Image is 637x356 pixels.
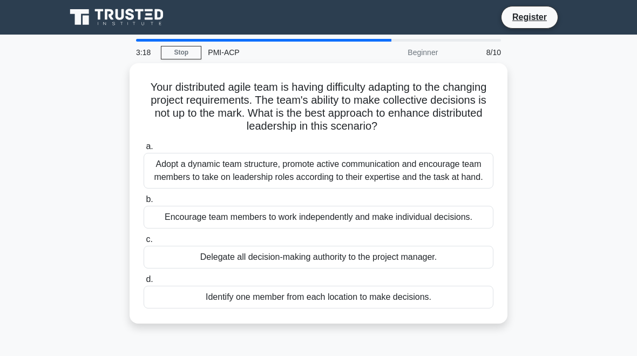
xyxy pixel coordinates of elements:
div: PMI-ACP [201,42,350,63]
h5: Your distributed agile team is having difficulty adapting to the changing project requirements. T... [143,80,494,133]
div: Identify one member from each location to make decisions. [144,286,493,308]
span: b. [146,194,153,204]
span: d. [146,274,153,284]
span: a. [146,142,153,151]
a: Register [506,10,553,24]
div: 3:18 [130,42,161,63]
div: Adopt a dynamic team structure, promote active communication and encourage team members to take o... [144,153,493,189]
span: c. [146,234,152,244]
div: 8/10 [444,42,507,63]
div: Delegate all decision-making authority to the project manager. [144,246,493,268]
div: Encourage team members to work independently and make individual decisions. [144,206,493,229]
div: Beginner [350,42,444,63]
a: Stop [161,46,201,59]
